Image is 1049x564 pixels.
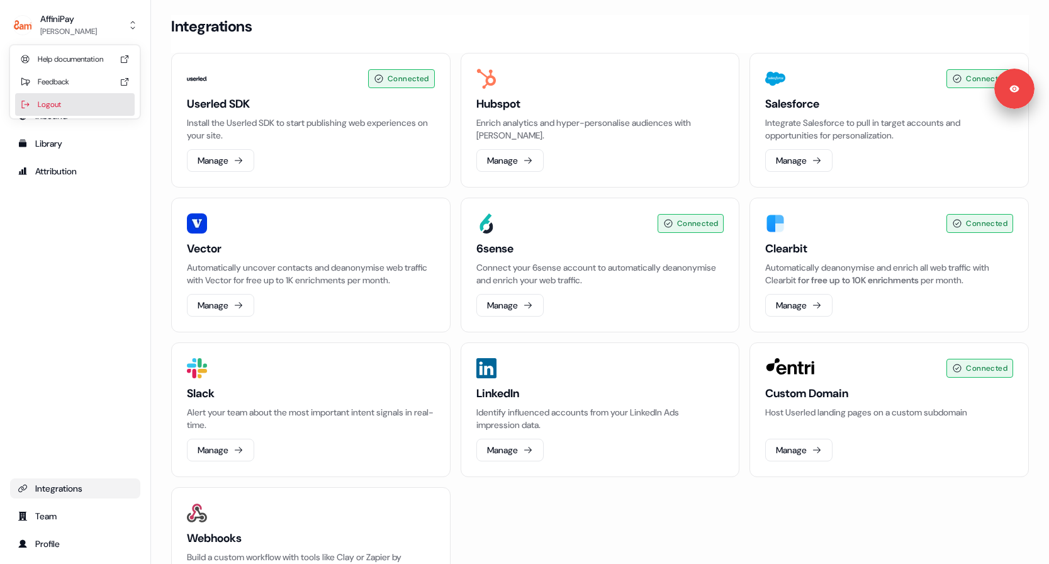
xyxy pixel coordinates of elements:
button: AffiniPay[PERSON_NAME] [10,10,140,40]
div: Logout [15,93,135,116]
div: [PERSON_NAME] [40,25,97,38]
div: AffiniPay [40,13,97,25]
div: Help documentation [15,48,135,70]
div: AffiniPay[PERSON_NAME] [10,45,140,118]
div: Feedback [15,70,135,93]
